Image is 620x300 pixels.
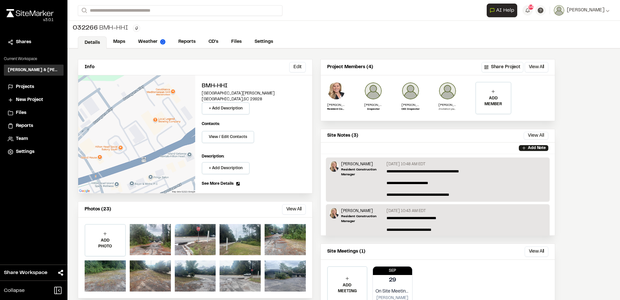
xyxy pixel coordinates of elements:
p: On Site Meeting with MBK [376,288,410,295]
button: View / Edit Contacts [202,131,254,143]
a: Reports [8,122,60,130]
a: Details [78,36,107,49]
p: Resident Construction Manager [341,214,384,224]
span: 54 [528,4,533,10]
p: Project Members (4) [327,64,373,71]
p: [PERSON_NAME] [341,208,384,214]
a: Weather [132,36,172,48]
p: [PERSON_NAME] [327,103,345,107]
img: precipai.png [160,39,165,44]
span: Projects [16,83,34,91]
p: Inspector [364,107,382,111]
a: Settings [248,36,280,48]
p: Resident Construction Manager [341,167,384,177]
img: user_empty.png [438,82,457,100]
span: Settings [16,148,34,156]
a: Reports [172,36,202,48]
img: rebrand.png [6,9,54,17]
p: Invitation pending [438,107,457,111]
span: Shares [16,39,31,46]
div: BMH-HHI [73,23,128,33]
div: Oh geez...please don't... [6,17,54,23]
p: Site Notes (3) [327,132,358,139]
button: Open AI Assistant [487,4,517,17]
img: Jeb Crews [364,82,382,100]
button: Share Project [482,62,523,72]
img: Elizabeth Sanders [327,82,345,100]
p: 29 [389,276,397,285]
span: Collapse [4,287,25,294]
button: 54 [522,5,533,16]
p: ADD PHOTO [85,238,125,249]
p: [PERSON_NAME] [341,161,384,167]
button: Edit [289,62,306,72]
a: Settings [8,148,60,156]
a: Projects [8,83,60,91]
a: Maps [107,36,132,48]
p: [DATE] 10:48 AM EDT [387,161,425,167]
button: View All [524,132,548,140]
p: Contacts: [202,121,220,127]
img: Elizabeth Sanders [330,161,339,172]
h3: [PERSON_NAME] & [PERSON_NAME] Inc. [8,67,60,73]
a: Files [8,109,60,117]
button: View All [282,204,306,215]
p: [PERSON_NAME] [364,103,382,107]
p: ADD MEETING [328,282,367,294]
button: [PERSON_NAME] [554,5,610,16]
p: Resident Construction Manager [327,107,345,111]
img: Elizabeth Sanders [330,208,339,219]
p: Description: [202,154,306,159]
button: Edit Tags [133,25,140,32]
a: New Project [8,96,60,104]
a: CD's [202,36,225,48]
p: Sep [373,268,412,274]
span: Share Workspace [4,269,47,277]
button: Search [78,5,89,16]
p: Add Note [528,145,546,151]
span: Reports [16,122,33,130]
img: Joe Gillenwater [401,82,420,100]
span: AI Help [496,6,514,14]
p: [DATE] 10:43 AM EDT [387,208,426,214]
p: CEI Inspector [401,107,420,111]
span: See More Details [202,181,233,187]
a: Files [225,36,248,48]
h2: BMH-HHI [202,82,306,91]
p: ADD MEMBER [476,95,510,107]
span: New Project [16,96,43,104]
button: View All [525,62,548,72]
p: [PERSON_NAME] [401,103,420,107]
div: Open AI Assistant [487,4,520,17]
p: Photos (23) [85,206,111,213]
span: 032266 [73,23,98,33]
span: Team [16,135,28,143]
img: User [554,5,564,16]
a: Shares [8,39,60,46]
button: + Add Description [202,102,250,115]
button: View All [525,246,548,257]
span: Files [16,109,26,117]
p: Site Meetings (1) [327,248,365,255]
span: [PERSON_NAME] [567,7,604,14]
p: [GEOGRAPHIC_DATA] , SC 29928 [202,96,306,102]
a: Team [8,135,60,143]
p: Current Workspace [4,56,64,62]
p: Info [85,64,94,71]
button: + Add Description [202,162,250,174]
p: [GEOGRAPHIC_DATA][PERSON_NAME] [202,91,306,96]
p: [PERSON_NAME][EMAIL_ADDRESS][DOMAIN_NAME] [438,103,457,107]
